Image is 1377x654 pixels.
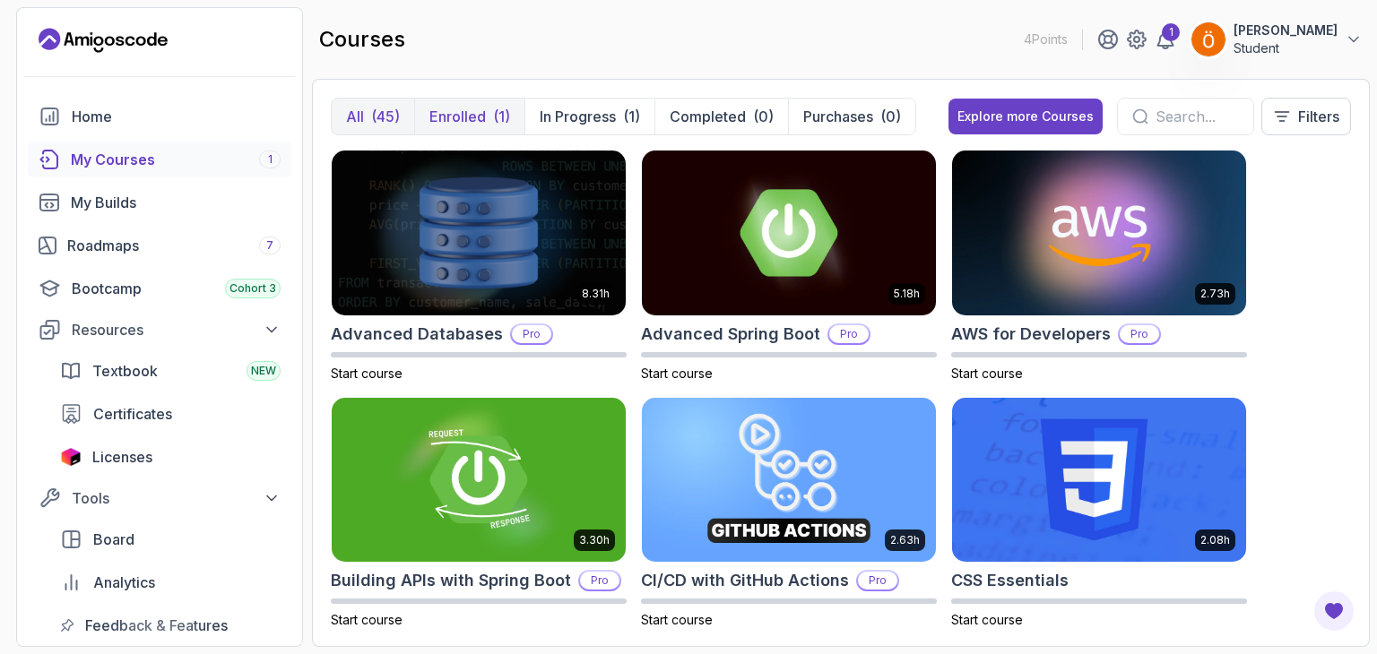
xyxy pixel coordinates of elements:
[952,151,1246,315] img: AWS for Developers card
[1191,22,1225,56] img: user profile image
[880,106,901,127] div: (0)
[890,533,920,547] p: 2.63h
[49,439,291,475] a: licenses
[1162,23,1180,41] div: 1
[753,106,774,127] div: (0)
[93,403,172,425] span: Certificates
[266,238,273,253] span: 7
[92,360,158,382] span: Textbook
[331,568,571,593] h2: Building APIs with Spring Boot
[28,99,291,134] a: home
[1200,287,1230,301] p: 2.73h
[319,25,405,54] h2: courses
[582,287,610,301] p: 8.31h
[858,572,897,589] p: Pro
[803,106,873,127] p: Purchases
[414,99,524,134] button: Enrolled(1)
[1120,325,1159,343] p: Pro
[49,353,291,389] a: textbook
[1156,106,1239,127] input: Search...
[580,572,619,589] p: Pro
[429,106,486,127] p: Enrolled
[28,142,291,177] a: courses
[1298,106,1339,127] p: Filters
[71,149,281,170] div: My Courses
[641,322,820,347] h2: Advanced Spring Boot
[493,106,510,127] div: (1)
[654,99,788,134] button: Completed(0)
[1261,98,1351,135] button: Filters
[948,99,1103,134] button: Explore more Courses
[579,533,610,547] p: 3.30h
[641,568,849,593] h2: CI/CD with GitHub Actions
[28,228,291,263] a: roadmaps
[49,564,291,600] a: analytics
[331,366,403,381] span: Start course
[524,99,654,134] button: In Progress(1)
[39,26,168,55] a: Landing page
[951,366,1023,381] span: Start course
[952,398,1246,563] img: CSS Essentials card
[72,278,281,299] div: Bootcamp
[67,235,281,256] div: Roadmaps
[71,192,281,213] div: My Builds
[1155,29,1176,50] a: 1
[93,529,134,550] span: Board
[1234,22,1338,39] p: [PERSON_NAME]
[93,572,155,593] span: Analytics
[28,314,291,346] button: Resources
[957,108,1094,125] div: Explore more Courses
[1234,39,1338,57] p: Student
[332,398,626,563] img: Building APIs with Spring Boot card
[951,322,1111,347] h2: AWS for Developers
[331,612,403,627] span: Start course
[28,185,291,220] a: builds
[788,99,915,134] button: Purchases(0)
[670,106,746,127] p: Completed
[1200,533,1230,547] p: 2.08h
[49,607,291,643] a: feedback
[951,612,1023,627] span: Start course
[268,152,273,167] span: 1
[346,106,364,127] p: All
[49,396,291,432] a: certificates
[28,271,291,306] a: bootcamp
[72,487,281,509] div: Tools
[28,482,291,514] button: Tools
[623,106,640,127] div: (1)
[1312,589,1355,632] button: Open Feedback Button
[332,99,414,134] button: All(45)
[85,615,228,636] span: Feedback & Features
[251,364,276,378] span: NEW
[92,446,152,468] span: Licenses
[72,106,281,127] div: Home
[331,322,503,347] h2: Advanced Databases
[371,106,400,127] div: (45)
[60,448,82,466] img: jetbrains icon
[1191,22,1363,57] button: user profile image[PERSON_NAME]Student
[641,366,713,381] span: Start course
[49,521,291,557] a: board
[642,151,936,315] img: Advanced Spring Boot card
[642,398,936,563] img: CI/CD with GitHub Actions card
[540,106,616,127] p: In Progress
[951,568,1069,593] h2: CSS Essentials
[1024,30,1068,48] p: 4 Points
[512,325,551,343] p: Pro
[72,319,281,340] div: Resources
[229,281,276,296] span: Cohort 3
[332,151,626,315] img: Advanced Databases card
[829,325,869,343] p: Pro
[641,612,713,627] span: Start course
[894,287,920,301] p: 5.18h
